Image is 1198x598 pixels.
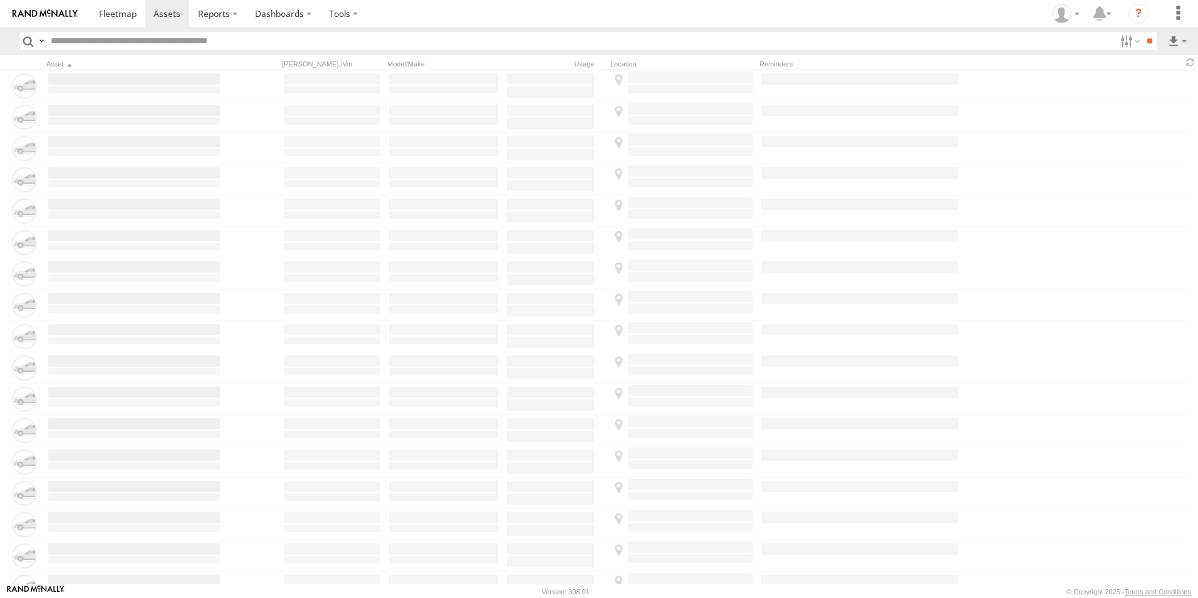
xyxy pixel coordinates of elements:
[1115,32,1142,50] label: Search Filter Options
[759,60,960,68] div: Reminders
[282,60,382,68] div: [PERSON_NAME]./Vin
[1048,4,1084,23] div: Darren Ward
[13,9,78,18] img: rand-logo.svg
[1128,4,1149,24] i: ?
[1125,588,1191,595] a: Terms and Conditions
[36,32,46,50] label: Search Query
[1167,32,1188,50] label: Export results as...
[542,588,590,595] div: Version: 308.01
[1183,56,1198,68] span: Refresh
[505,60,605,68] div: Usage
[7,585,65,598] a: Visit our Website
[387,60,500,68] div: Model/Make
[1066,588,1191,595] div: © Copyright 2025 -
[46,60,222,68] div: Click to Sort
[610,60,754,68] div: Location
